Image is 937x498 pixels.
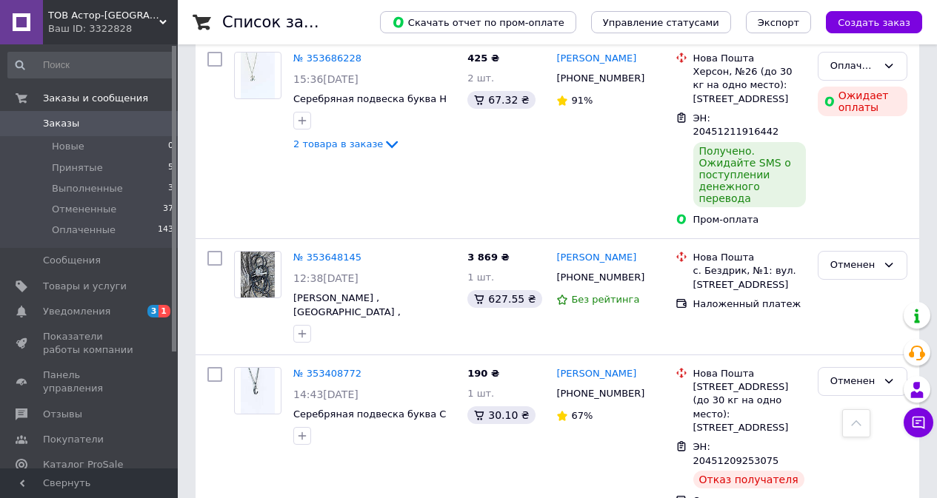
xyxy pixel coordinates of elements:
[693,52,806,65] div: Нова Пошта
[293,138,383,149] span: 2 товара в заказе
[693,471,804,488] div: Отказ получателя
[52,161,103,175] span: Принятые
[693,380,806,434] div: [STREET_ADDRESS] (до 30 кг на одно место): [STREET_ADDRESS]
[746,11,811,33] button: Экспорт
[293,138,401,149] a: 2 товара в заказе
[293,408,446,420] a: Серебряная подвеска буква С
[603,17,719,28] span: Управление статусами
[52,203,116,216] span: Отмененные
[52,223,116,237] span: Оплаченные
[830,374,877,389] div: Отменен
[43,369,137,395] span: Панель управления
[168,140,173,153] span: 0
[48,22,178,36] div: Ваш ID: 3322828
[467,272,494,283] span: 1 шт.
[163,203,173,216] span: 37
[168,161,173,175] span: 5
[553,384,647,403] div: [PHONE_NUMBER]
[293,368,361,379] a: № 353408772
[293,93,447,104] a: Серебряная подвеска буква Н
[241,252,276,297] img: Фото товару
[556,251,636,265] a: [PERSON_NAME]
[693,264,806,291] div: с. Бездрик, №1: вул. [STREET_ADDRESS]
[293,388,359,400] span: 14:43[DATE]
[147,305,159,317] span: 3
[293,73,359,85] span: 15:36[DATE]
[293,53,361,64] a: № 353686228
[380,11,576,33] button: Скачать отчет по пром-оплате
[467,388,494,399] span: 1 шт.
[571,410,593,421] span: 67%
[693,142,806,207] div: Получено. Ожидайте SMS о поступлении денежного перевода
[467,73,494,84] span: 2 шт.
[293,252,361,263] a: № 353648145
[826,11,922,33] button: Создать заказ
[43,433,104,446] span: Покупатели
[43,92,148,105] span: Заказы и сообщения
[830,58,877,74] div: Оплаченный
[811,16,922,27] a: Создать заказ
[818,87,907,116] div: Ожидает оплаты
[43,330,137,357] span: Показатели работы компании
[693,297,806,311] div: Наложенный платеж
[241,53,276,98] img: Фото товару
[43,458,123,471] span: Каталог ProSale
[591,11,731,33] button: Управление статусами
[158,223,173,237] span: 143
[159,305,170,317] span: 1
[467,91,535,109] div: 67.32 ₴
[693,65,806,106] div: Херсон, №26 (до 30 кг на одно место): [STREET_ADDRESS]
[556,52,636,66] a: [PERSON_NAME]
[556,367,636,381] a: [PERSON_NAME]
[467,368,499,379] span: 190 ₴
[693,251,806,264] div: Нова Пошта
[467,252,509,263] span: 3 869 ₴
[838,17,910,28] span: Создать заказ
[48,9,159,22] span: ТОВ Астор-Украина
[168,182,173,195] span: 3
[7,52,175,78] input: Поиск
[234,367,281,414] a: Фото товару
[43,305,110,318] span: Уведомления
[43,408,82,421] span: Отзывы
[222,13,350,31] h1: Список заказов
[571,294,639,305] span: Без рейтинга
[43,117,79,130] span: Заказы
[693,213,806,226] div: Пром-оплата
[52,140,84,153] span: Новые
[52,182,123,195] span: Выполненные
[241,368,275,414] img: Фото товару
[392,16,564,29] span: Скачать отчет по пром-оплате
[904,408,933,437] button: Чат с покупателем
[693,441,779,466] span: ЭН: 20451209253075
[830,258,877,273] div: Отменен
[758,17,799,28] span: Экспорт
[293,272,359,284] span: 12:38[DATE]
[571,95,593,106] span: 91%
[43,280,127,293] span: Товары и услуги
[234,52,281,99] a: Фото товару
[467,53,499,64] span: 425 ₴
[467,406,535,424] div: 30.10 ₴
[693,367,806,380] div: Нова Пошта
[467,290,541,308] div: 627.55 ₴
[693,112,779,138] span: ЭН: 20451211916442
[553,69,647,88] div: [PHONE_NUMBER]
[293,292,401,331] a: [PERSON_NAME] , [GEOGRAPHIC_DATA] , [GEOGRAPHIC_DATA]
[553,268,647,287] div: [PHONE_NUMBER]
[43,254,101,267] span: Сообщения
[234,251,281,298] a: Фото товару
